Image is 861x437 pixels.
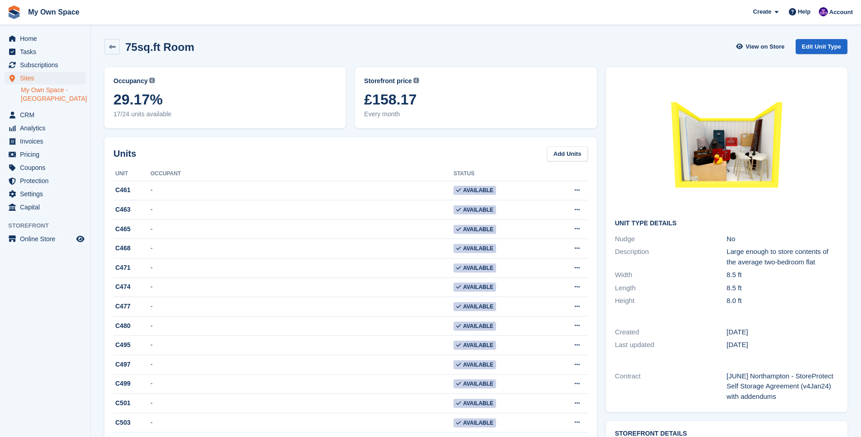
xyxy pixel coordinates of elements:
[25,5,83,20] a: My Own Space
[113,205,151,214] div: C463
[615,247,727,267] div: Description
[20,59,74,71] span: Subscriptions
[727,327,838,338] div: [DATE]
[727,234,838,244] div: No
[727,296,838,306] div: 8.0 ft
[149,78,155,83] img: icon-info-grey-7440780725fd019a000dd9b08b2336e03edf1995a4989e88bcd33f0948082b44.svg
[453,263,496,273] span: Available
[20,148,74,161] span: Pricing
[798,7,811,16] span: Help
[659,76,795,213] img: 75sqft_storage_room-front-3.png
[20,72,74,84] span: Sites
[8,221,90,230] span: Storefront
[20,233,74,245] span: Online Store
[113,398,151,408] div: C501
[20,188,74,200] span: Settings
[75,233,86,244] a: Preview store
[20,174,74,187] span: Protection
[364,109,587,119] span: Every month
[113,263,151,273] div: C471
[151,200,454,220] td: -
[5,201,86,214] a: menu
[615,296,727,306] div: Height
[113,167,151,181] th: Unit
[453,186,496,195] span: Available
[727,283,838,293] div: 8.5 ft
[151,316,454,336] td: -
[5,72,86,84] a: menu
[453,225,496,234] span: Available
[615,220,838,227] h2: Unit Type details
[453,205,496,214] span: Available
[615,327,727,338] div: Created
[5,148,86,161] a: menu
[364,91,587,108] span: £158.17
[727,270,838,280] div: 8.5 ft
[5,59,86,71] a: menu
[113,379,151,388] div: C499
[151,297,454,317] td: -
[615,283,727,293] div: Length
[151,258,454,278] td: -
[453,283,496,292] span: Available
[20,32,74,45] span: Home
[5,32,86,45] a: menu
[113,321,151,331] div: C480
[453,418,496,427] span: Available
[20,135,74,148] span: Invoices
[113,109,337,119] span: 17/24 units available
[5,161,86,174] a: menu
[829,8,853,17] span: Account
[113,282,151,292] div: C474
[453,244,496,253] span: Available
[20,45,74,58] span: Tasks
[453,341,496,350] span: Available
[113,147,136,160] h2: Units
[5,109,86,121] a: menu
[125,41,194,53] h2: 75sq.ft Room
[151,336,454,355] td: -
[453,360,496,369] span: Available
[819,7,828,16] img: Megan Angel
[727,247,838,267] div: Large enough to store contents of the average two-bedroom flat
[753,7,771,16] span: Create
[727,340,838,350] div: [DATE]
[615,270,727,280] div: Width
[151,181,454,200] td: -
[5,45,86,58] a: menu
[364,76,412,86] span: Storefront price
[113,243,151,253] div: C468
[615,371,727,402] div: Contract
[113,360,151,369] div: C497
[796,39,847,54] a: Edit Unit Type
[5,135,86,148] a: menu
[727,371,838,402] div: [JUNE] Northampton - StoreProtect Self Storage Agreement (v4Jan24) with addendums
[151,394,454,413] td: -
[453,322,496,331] span: Available
[5,174,86,187] a: menu
[20,161,74,174] span: Coupons
[151,355,454,375] td: -
[151,413,454,432] td: -
[151,374,454,394] td: -
[113,340,151,350] div: C495
[20,109,74,121] span: CRM
[151,278,454,297] td: -
[746,42,785,51] span: View on Store
[113,91,337,108] span: 29.17%
[615,340,727,350] div: Last updated
[151,167,454,181] th: Occupant
[113,185,151,195] div: C461
[151,239,454,258] td: -
[20,201,74,214] span: Capital
[735,39,788,54] a: View on Store
[20,122,74,134] span: Analytics
[113,302,151,311] div: C477
[453,399,496,408] span: Available
[547,146,587,161] a: Add Units
[21,86,86,103] a: My Own Space - [GEOGRAPHIC_DATA]
[113,418,151,427] div: C503
[5,122,86,134] a: menu
[453,379,496,388] span: Available
[113,76,148,86] span: Occupancy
